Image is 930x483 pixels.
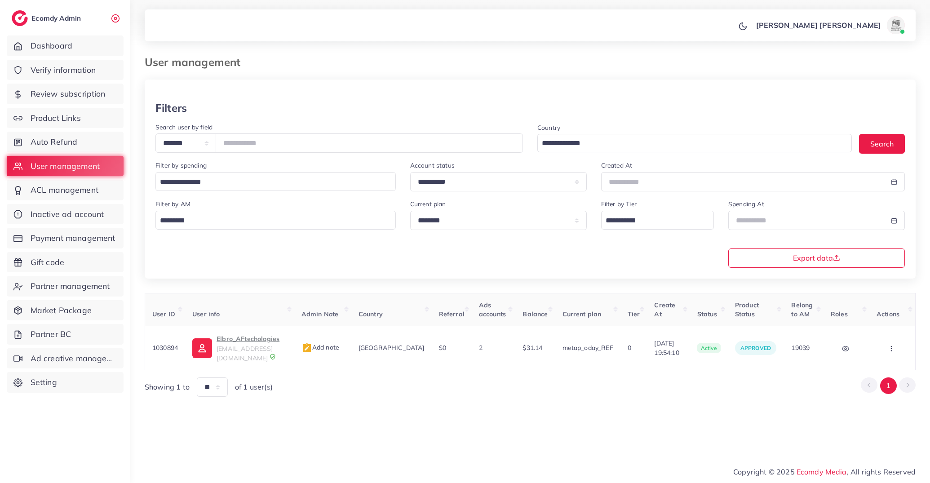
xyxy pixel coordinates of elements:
[697,310,717,318] span: Status
[537,123,560,132] label: Country
[31,160,100,172] span: User management
[654,301,675,318] span: Create At
[192,338,212,358] img: ic-user-info.36bf1079.svg
[157,175,384,189] input: Search for option
[880,377,897,394] button: Go to page 1
[740,345,771,351] span: approved
[628,344,631,352] span: 0
[31,257,64,268] span: Gift code
[410,199,446,208] label: Current plan
[697,343,721,353] span: active
[31,377,57,388] span: Setting
[523,310,548,318] span: Balance
[562,310,602,318] span: Current plan
[31,280,110,292] span: Partner management
[145,382,190,392] span: Showing 1 to
[7,108,124,129] a: Product Links
[733,466,916,477] span: Copyright © 2025
[523,344,542,352] span: $31.14
[155,199,190,208] label: Filter by AM
[831,310,848,318] span: Roles
[751,16,908,34] a: [PERSON_NAME] [PERSON_NAME]avatar
[797,467,847,476] a: Ecomdy Media
[152,310,175,318] span: User ID
[7,348,124,369] a: Ad creative management
[301,343,339,351] span: Add note
[7,156,124,177] a: User management
[7,84,124,104] a: Review subscription
[562,344,613,352] span: metap_oday_REF
[861,377,916,394] ul: Pagination
[7,372,124,393] a: Setting
[7,300,124,321] a: Market Package
[155,123,213,132] label: Search user by field
[155,102,187,115] h3: Filters
[654,339,682,357] span: [DATE] 19:54:10
[270,354,276,360] img: 9CAL8B2pu8EFxCJHYAAAAldEVYdGRhdGU6Y3JlYXRlADIwMjItMTItMDlUMDQ6NTg6MzkrMDA6MDBXSlgLAAAAJXRFWHRkYXR...
[439,310,465,318] span: Referral
[601,161,633,170] label: Created At
[31,40,72,52] span: Dashboard
[217,345,273,362] span: [EMAIL_ADDRESS][DOMAIN_NAME]
[301,343,312,354] img: admin_note.cdd0b510.svg
[359,344,425,352] span: [GEOGRAPHIC_DATA]
[31,64,96,76] span: Verify information
[7,60,124,80] a: Verify information
[235,382,273,392] span: of 1 user(s)
[301,310,339,318] span: Admin Note
[410,161,455,170] label: Account status
[155,161,207,170] label: Filter by spending
[155,172,396,191] div: Search for option
[152,344,178,352] span: 1030894
[602,214,702,228] input: Search for option
[601,211,714,230] div: Search for option
[145,56,248,69] h3: User management
[791,344,810,352] span: 19039
[157,214,384,228] input: Search for option
[7,228,124,248] a: Payment management
[217,333,287,344] p: Elbro_AFtechologies
[31,184,98,196] span: ACL management
[7,324,124,345] a: Partner BC
[728,248,905,268] button: Export data
[7,252,124,273] a: Gift code
[539,137,840,151] input: Search for option
[31,14,83,22] h2: Ecomdy Admin
[735,301,759,318] span: Product Status
[7,204,124,225] a: Inactive ad account
[877,310,899,318] span: Actions
[7,180,124,200] a: ACL management
[791,301,813,318] span: Belong to AM
[847,466,916,477] span: , All rights Reserved
[31,232,115,244] span: Payment management
[31,112,81,124] span: Product Links
[31,353,117,364] span: Ad creative management
[793,254,840,261] span: Export data
[859,134,905,153] button: Search
[7,276,124,297] a: Partner management
[439,344,446,352] span: $0
[537,134,852,152] div: Search for option
[7,35,124,56] a: Dashboard
[31,136,78,148] span: Auto Refund
[728,199,764,208] label: Spending At
[887,16,905,34] img: avatar
[192,310,220,318] span: User info
[192,333,287,363] a: Elbro_AFtechologies[EMAIL_ADDRESS][DOMAIN_NAME]
[479,301,506,318] span: Ads accounts
[628,310,640,318] span: Tier
[12,10,83,26] a: logoEcomdy Admin
[7,132,124,152] a: Auto Refund
[155,211,396,230] div: Search for option
[479,344,483,352] span: 2
[601,199,637,208] label: Filter by Tier
[359,310,383,318] span: Country
[756,20,881,31] p: [PERSON_NAME] [PERSON_NAME]
[31,88,106,100] span: Review subscription
[31,208,104,220] span: Inactive ad account
[12,10,28,26] img: logo
[31,305,92,316] span: Market Package
[31,328,71,340] span: Partner BC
